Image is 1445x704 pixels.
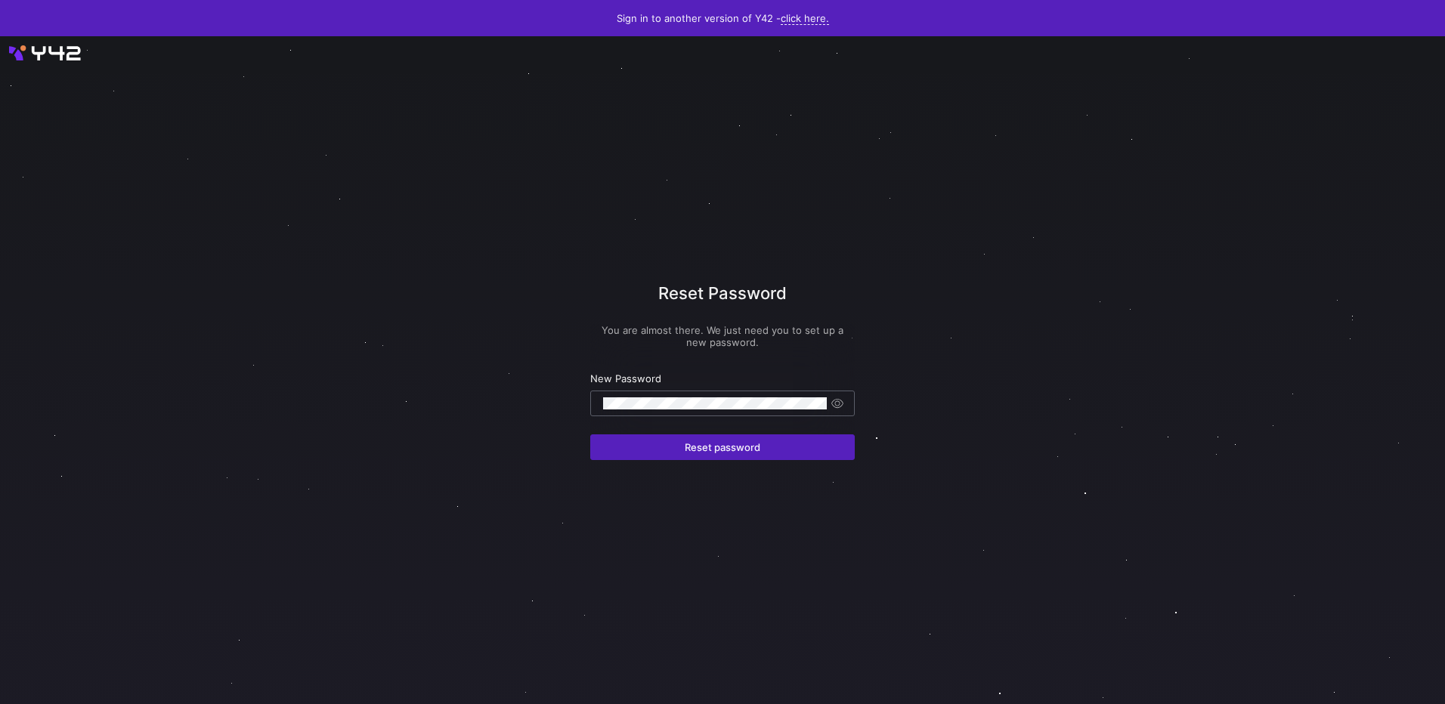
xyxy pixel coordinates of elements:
p: You are almost there. We just need you to set up a new password. [590,324,855,348]
a: click here. [781,12,829,25]
span: Reset password [685,441,760,453]
div: Reset Password [590,281,855,324]
button: Reset password [590,434,855,460]
span: New Password [590,372,661,384]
